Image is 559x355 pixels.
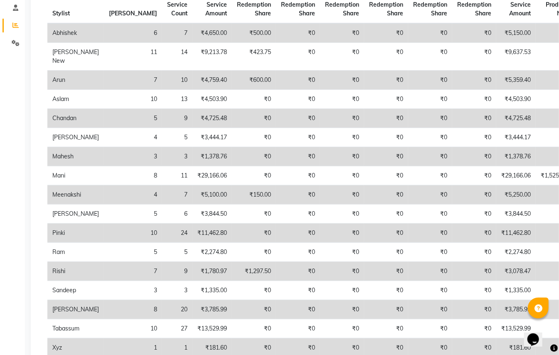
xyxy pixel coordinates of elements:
[276,262,320,281] td: ₹0
[320,23,364,43] td: ₹0
[232,243,276,262] td: ₹0
[232,71,276,90] td: ₹600.00
[496,166,536,185] td: ₹29,166.06
[408,185,452,205] td: ₹0
[232,281,276,300] td: ₹0
[276,300,320,319] td: ₹0
[496,205,536,224] td: ₹3,844.50
[364,71,408,90] td: ₹0
[452,224,496,243] td: ₹0
[276,281,320,300] td: ₹0
[364,147,408,166] td: ₹0
[364,185,408,205] td: ₹0
[408,300,452,319] td: ₹0
[276,23,320,43] td: ₹0
[162,300,192,319] td: 20
[364,43,408,71] td: ₹0
[320,71,364,90] td: ₹0
[205,1,227,17] span: Service Amount
[496,90,536,109] td: ₹4,503.90
[320,224,364,243] td: ₹0
[452,185,496,205] td: ₹0
[192,205,232,224] td: ₹3,844.50
[192,224,232,243] td: ₹11,462.80
[47,147,104,166] td: Mahesh
[364,205,408,224] td: ₹0
[47,185,104,205] td: Meenakshi
[452,90,496,109] td: ₹0
[104,281,162,300] td: 3
[408,147,452,166] td: ₹0
[104,147,162,166] td: 3
[320,281,364,300] td: ₹0
[47,23,104,43] td: Abhishek
[408,23,452,43] td: ₹0
[162,243,192,262] td: 5
[192,90,232,109] td: ₹4,503.90
[232,128,276,147] td: ₹0
[408,224,452,243] td: ₹0
[408,166,452,185] td: ₹0
[452,243,496,262] td: ₹0
[276,109,320,128] td: ₹0
[104,71,162,90] td: 7
[47,243,104,262] td: Ram
[47,128,104,147] td: [PERSON_NAME]
[496,262,536,281] td: ₹3,078.47
[104,300,162,319] td: 8
[104,90,162,109] td: 10
[47,262,104,281] td: Rishi
[452,128,496,147] td: ₹0
[52,10,70,17] span: Stylist
[452,147,496,166] td: ₹0
[104,205,162,224] td: 5
[276,224,320,243] td: ₹0
[192,147,232,166] td: ₹1,378.76
[364,224,408,243] td: ₹0
[320,90,364,109] td: ₹0
[496,319,536,338] td: ₹13,529.99
[496,71,536,90] td: ₹5,359.40
[232,300,276,319] td: ₹0
[104,128,162,147] td: 4
[162,281,192,300] td: 3
[162,185,192,205] td: 7
[47,109,104,128] td: Chandan
[496,43,536,71] td: ₹9,637.53
[162,90,192,109] td: 13
[232,319,276,338] td: ₹0
[192,262,232,281] td: ₹1,780.97
[452,262,496,281] td: ₹0
[104,43,162,71] td: 11
[320,185,364,205] td: ₹0
[276,166,320,185] td: ₹0
[452,300,496,319] td: ₹0
[192,300,232,319] td: ₹3,785.99
[496,185,536,205] td: ₹5,250.00
[47,319,104,338] td: Tabassum
[276,147,320,166] td: ₹0
[408,205,452,224] td: ₹0
[320,166,364,185] td: ₹0
[276,71,320,90] td: ₹0
[320,300,364,319] td: ₹0
[276,243,320,262] td: ₹0
[192,23,232,43] td: ₹4,650.00
[496,224,536,243] td: ₹11,462.80
[452,281,496,300] td: ₹0
[320,43,364,71] td: ₹0
[104,166,162,185] td: 8
[47,300,104,319] td: [PERSON_NAME]
[364,90,408,109] td: ₹0
[452,71,496,90] td: ₹0
[496,300,536,319] td: ₹3,785.99
[232,90,276,109] td: ₹0
[162,147,192,166] td: 3
[408,128,452,147] td: ₹0
[232,224,276,243] td: ₹0
[162,262,192,281] td: 9
[104,243,162,262] td: 5
[232,166,276,185] td: ₹0
[192,43,232,71] td: ₹9,213.78
[364,319,408,338] td: ₹0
